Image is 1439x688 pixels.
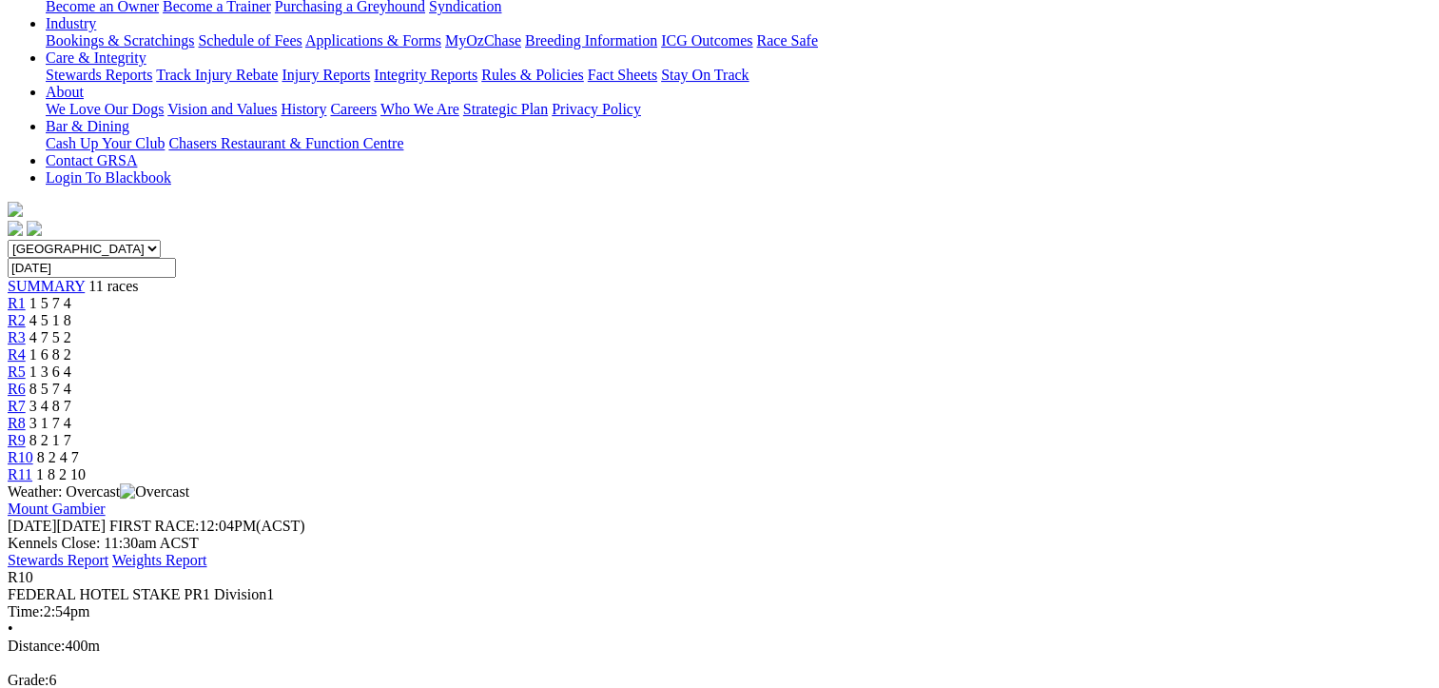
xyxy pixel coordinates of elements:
div: 2:54pm [8,603,1431,620]
a: ICG Outcomes [661,32,752,49]
input: Select date [8,258,176,278]
div: About [46,101,1431,118]
a: Rules & Policies [481,67,584,83]
span: 1 8 2 10 [36,466,86,482]
a: Injury Reports [282,67,370,83]
img: Overcast [120,483,189,501]
a: Cash Up Your Club [46,135,165,151]
span: 3 1 7 4 [29,415,71,431]
a: R2 [8,312,26,328]
span: FIRST RACE: [109,518,199,534]
a: MyOzChase [445,32,521,49]
div: Industry [46,32,1431,49]
a: Care & Integrity [46,49,146,66]
span: [DATE] [8,518,106,534]
span: 8 5 7 4 [29,381,71,397]
a: Bar & Dining [46,118,129,134]
div: FEDERAL HOTEL STAKE PR1 Division1 [8,586,1431,603]
a: Stay On Track [661,67,749,83]
a: R8 [8,415,26,431]
a: Vision and Values [167,101,277,117]
a: R1 [8,295,26,311]
a: Breeding Information [525,32,657,49]
span: 8 2 1 7 [29,432,71,448]
a: Login To Blackbook [46,169,171,186]
span: 11 races [88,278,138,294]
a: Contact GRSA [46,152,137,168]
span: 4 7 5 2 [29,329,71,345]
a: R11 [8,466,32,482]
a: Stewards Report [8,552,108,568]
a: Weights Report [112,552,207,568]
a: Applications & Forms [305,32,441,49]
a: Schedule of Fees [198,32,301,49]
a: R9 [8,432,26,448]
a: R10 [8,449,33,465]
span: 1 6 8 2 [29,346,71,363]
a: Fact Sheets [588,67,657,83]
a: Chasers Restaurant & Function Centre [168,135,403,151]
span: Distance: [8,638,65,654]
span: 4 5 1 8 [29,312,71,328]
span: Grade: [8,672,49,688]
img: twitter.svg [27,221,42,236]
a: Industry [46,15,96,31]
img: logo-grsa-white.png [8,202,23,217]
span: R10 [8,569,33,585]
a: R4 [8,346,26,363]
a: History [281,101,326,117]
img: facebook.svg [8,221,23,236]
a: About [46,84,84,100]
a: Stewards Reports [46,67,152,83]
div: Kennels Close: 11:30am ACST [8,535,1431,552]
span: Time: [8,603,44,619]
a: Mount Gambier [8,501,106,517]
a: Privacy Policy [552,101,641,117]
a: Careers [330,101,377,117]
a: R6 [8,381,26,397]
a: R5 [8,364,26,380]
span: 3 4 8 7 [29,398,71,414]
a: We Love Our Dogs [46,101,164,117]
a: R3 [8,329,26,345]
div: Care & Integrity [46,67,1431,84]
a: Strategic Plan [463,101,548,117]
a: R7 [8,398,26,414]
a: Integrity Reports [374,67,477,83]
a: Race Safe [756,32,817,49]
span: • [8,620,13,637]
span: [DATE] [8,518,57,534]
span: 1 3 6 4 [29,364,71,380]
span: 8 2 4 7 [37,449,79,465]
a: Bookings & Scratchings [46,32,194,49]
span: Weather: Overcast [8,483,189,500]
div: 400m [8,638,1431,655]
a: Who We Are [380,101,459,117]
span: 12:04PM(ACST) [109,518,305,534]
span: 1 5 7 4 [29,295,71,311]
a: Track Injury Rebate [156,67,278,83]
div: Bar & Dining [46,135,1431,152]
a: SUMMARY [8,278,85,294]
